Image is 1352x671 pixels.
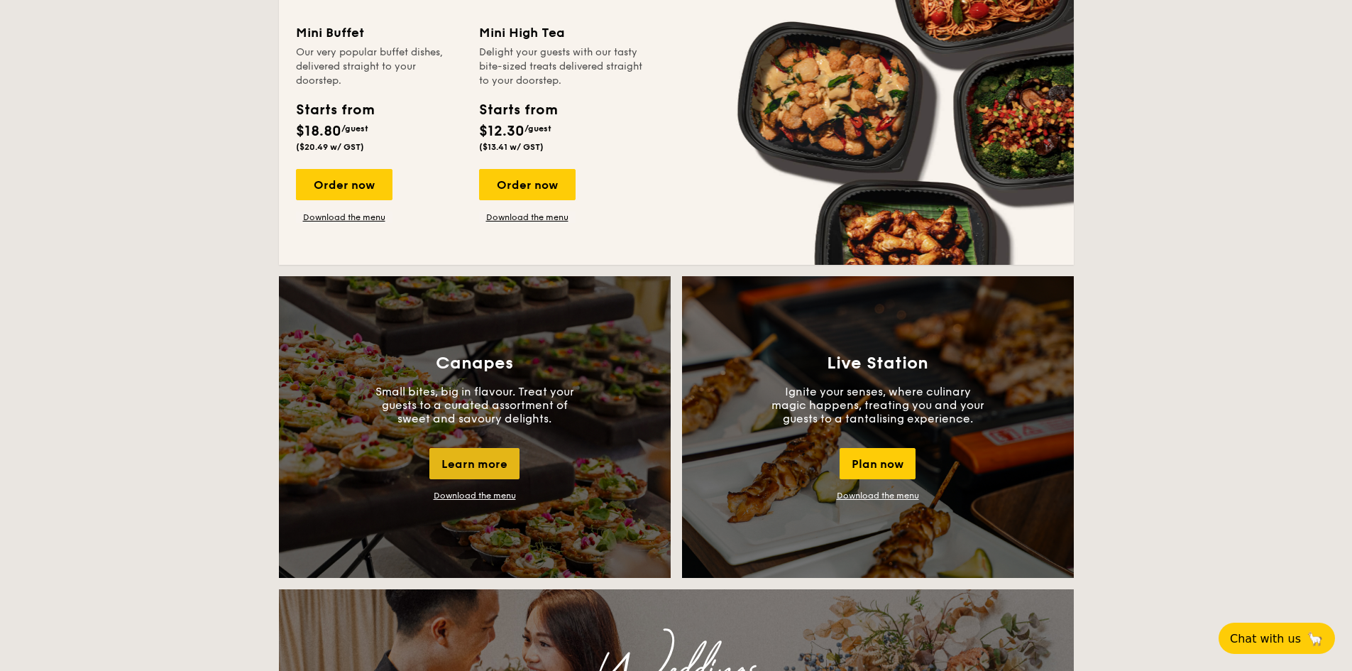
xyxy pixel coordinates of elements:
a: Download the menu [837,491,919,501]
div: Starts from [479,99,556,121]
div: Plan now [840,448,916,479]
div: Order now [479,169,576,200]
div: Order now [296,169,392,200]
div: Our very popular buffet dishes, delivered straight to your doorstep. [296,45,462,88]
div: Starts from [296,99,373,121]
p: Small bites, big in flavour. Treat your guests to a curated assortment of sweet and savoury delig... [368,385,581,425]
span: $18.80 [296,123,341,140]
div: Mini High Tea [479,23,645,43]
span: $12.30 [479,123,524,140]
span: ($20.49 w/ GST) [296,142,364,152]
div: Delight your guests with our tasty bite-sized treats delivered straight to your doorstep. [479,45,645,88]
span: ($13.41 w/ GST) [479,142,544,152]
div: Mini Buffet [296,23,462,43]
h3: Canapes [436,354,513,373]
a: Download the menu [296,212,392,223]
a: Download the menu [479,212,576,223]
span: Chat with us [1230,632,1301,645]
div: Learn more [429,448,520,479]
span: /guest [524,124,551,133]
h3: Live Station [827,354,928,373]
p: Ignite your senses, where culinary magic happens, treating you and your guests to a tantalising e... [771,385,984,425]
span: /guest [341,124,368,133]
a: Download the menu [434,491,516,501]
button: Chat with us🦙 [1219,623,1335,654]
span: 🦙 [1307,631,1324,647]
